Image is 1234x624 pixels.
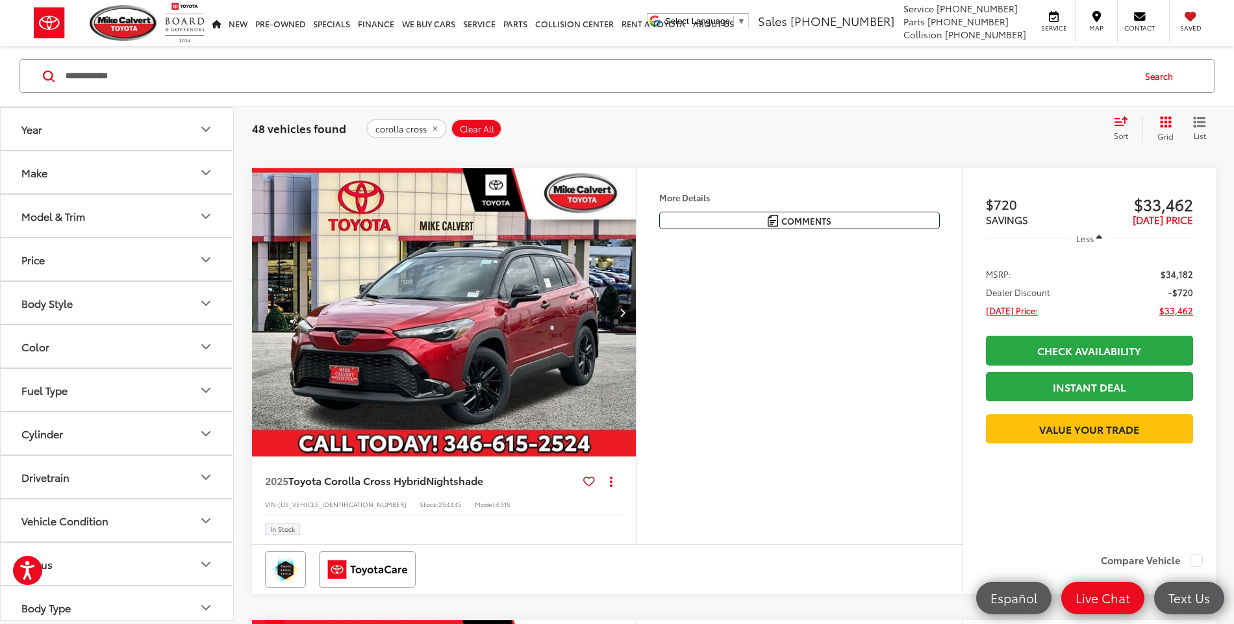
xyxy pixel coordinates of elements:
[460,123,494,134] span: Clear All
[198,121,214,137] div: Year
[986,194,1090,214] span: $720
[945,28,1026,41] span: [PHONE_NUMBER]
[198,208,214,224] div: Model & Trim
[986,372,1193,401] a: Instant Deal
[903,28,942,41] span: Collision
[198,513,214,529] div: Vehicle Condition
[198,469,214,485] div: Drivetrain
[1142,116,1183,142] button: Grid View
[198,295,214,311] div: Body Style
[903,2,934,15] span: Service
[1124,23,1155,32] span: Contact
[1070,227,1109,250] button: Less
[790,12,894,29] span: [PHONE_NUMBER]
[438,499,462,509] span: 254445
[927,15,1009,28] span: [PHONE_NUMBER]
[251,168,637,456] a: 2025 Toyota Corolla Cross Hybrid Hybrid Nightshade2025 Toyota Corolla Cross Hybrid Hybrid Nightsh...
[1,151,234,193] button: MakeMake
[610,290,636,335] button: Next image
[21,340,49,353] div: Color
[1,325,234,368] button: ColorColor
[937,2,1018,15] span: [PHONE_NUMBER]
[610,476,612,486] span: dropdown dots
[1039,23,1068,32] span: Service
[1,282,234,324] button: Body StyleBody Style
[265,473,288,488] span: 2025
[986,286,1050,299] span: Dealer Discount
[737,16,746,26] span: ▼
[21,601,71,614] div: Body Type
[1114,130,1128,141] span: Sort
[451,119,502,138] button: Clear All
[90,5,158,41] img: Mike Calvert Toyota
[21,471,69,483] div: Drivetrain
[600,469,623,492] button: Actions
[1089,194,1193,214] span: $33,462
[64,60,1133,92] input: Search by Make, Model, or Keyword
[1,369,234,411] button: Fuel TypeFuel Type
[1,195,234,237] button: Model & TrimModel & Trim
[21,210,85,222] div: Model & Trim
[1168,286,1193,299] span: -$720
[375,123,427,134] span: corolla cross
[198,556,214,572] div: Status
[21,297,73,309] div: Body Style
[270,526,295,532] span: In Stock
[366,119,447,138] button: remove corolla%20cross
[198,339,214,355] div: Color
[426,473,483,488] span: Nightshade
[986,304,1038,317] span: [DATE] Price:
[1154,582,1224,614] a: Text Us
[986,414,1193,443] a: Value Your Trade
[1159,304,1193,317] span: $33,462
[1162,590,1216,606] span: Text Us
[984,590,1044,606] span: Español
[1183,116,1216,142] button: List View
[265,499,278,509] span: VIN:
[252,120,346,136] span: 48 vehicles found
[1193,130,1206,141] span: List
[21,427,63,440] div: Cylinder
[986,212,1028,227] span: SAVINGS
[288,473,426,488] span: Toyota Corolla Cross Hybrid
[475,499,496,509] span: Model:
[265,473,578,488] a: 2025Toyota Corolla Cross HybridNightshade
[1,238,234,281] button: PricePrice
[1069,590,1137,606] span: Live Chat
[986,268,1011,281] span: MSRP:
[758,12,787,29] span: Sales
[21,514,108,527] div: Vehicle Condition
[251,168,637,456] div: 2025 Toyota Corolla Cross Hybrid Hybrid Nightshade 0
[251,168,637,457] img: 2025 Toyota Corolla Cross Hybrid Hybrid Nightshade
[659,212,940,229] button: Comments
[198,165,214,181] div: Make
[321,554,413,585] img: ToyotaCare Mike Calvert Toyota Houston TX
[1133,60,1192,92] button: Search
[659,193,940,202] h4: More Details
[1061,582,1144,614] a: Live Chat
[278,499,407,509] span: [US_VEHICLE_IDENTIFICATION_NUMBER]
[1076,232,1094,244] span: Less
[496,499,510,509] span: 6315
[420,499,438,509] span: Stock:
[986,336,1193,365] a: Check Availability
[21,558,53,570] div: Status
[1157,131,1174,142] span: Grid
[198,382,214,398] div: Fuel Type
[1101,554,1203,567] label: Compare Vehicle
[1,412,234,455] button: CylinderCylinder
[1133,212,1193,227] span: [DATE] PRICE
[1,456,234,498] button: DrivetrainDrivetrain
[1161,268,1193,281] span: $34,182
[21,166,47,179] div: Make
[1082,23,1111,32] span: Map
[268,554,303,585] img: Toyota Safety Sense Mike Calvert Toyota Houston TX
[1176,23,1205,32] span: Saved
[21,384,68,396] div: Fuel Type
[1107,116,1142,142] button: Select sort value
[198,426,214,442] div: Cylinder
[1,543,234,585] button: StatusStatus
[903,15,925,28] span: Parts
[976,582,1051,614] a: Español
